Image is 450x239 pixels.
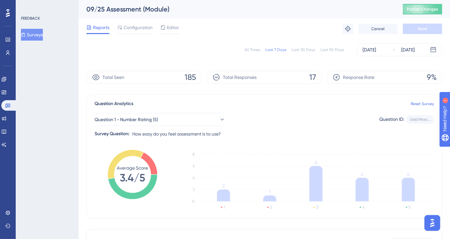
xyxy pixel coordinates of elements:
[95,113,225,126] button: Question 1 - Number Rating (5)
[124,24,153,31] span: Configuration
[192,199,195,204] tspan: 0
[185,72,196,83] span: 185
[315,159,317,166] tspan: 6
[343,73,374,81] span: Response Rate
[292,47,315,52] div: Last 30 Days
[403,24,442,34] button: Save
[371,26,385,31] span: Cancel
[407,7,438,12] span: Publish Changes
[403,4,442,14] button: Publish Changes
[120,172,145,184] tspan: 3.4/5
[95,116,158,123] span: Question 1 - Number Rating (5)
[117,165,148,171] tspan: Average Score
[15,2,41,9] span: Need Help?
[192,152,195,156] tspan: 8
[167,24,179,31] span: Editor
[224,205,225,210] text: 1
[223,73,257,81] span: Total Responses
[95,100,133,108] span: Question Analytics
[93,24,109,31] span: Reports
[270,205,272,210] text: 2
[102,73,124,81] span: Total Seen
[265,47,286,52] div: Last 7 Days
[379,115,404,124] div: Question ID:
[21,29,43,41] button: Surveys
[316,205,318,210] text: 3
[320,47,344,52] div: Last 90 Days
[193,164,195,168] tspan: 6
[192,175,195,180] tspan: 4
[362,205,365,210] text: 4
[309,72,316,83] span: 17
[407,171,410,177] tspan: 4
[222,183,225,189] tspan: 2
[363,46,376,54] div: [DATE]
[361,171,364,177] tspan: 4
[269,189,271,195] tspan: 1
[358,24,398,34] button: Cancel
[418,26,427,31] span: Save
[411,101,434,106] a: Reset Survey
[244,47,260,52] div: All Times
[132,130,221,138] span: How easy do you feel assessment is to use?
[21,16,40,21] div: FEEDBACK
[423,213,442,233] iframe: UserGuiding AI Assistant Launcher
[408,205,410,210] text: 5
[410,117,431,122] div: 06609bec...
[427,72,437,83] span: 9%
[86,5,387,14] div: 09/25 Assessment (Module)
[401,46,415,54] div: [DATE]
[193,187,195,192] tspan: 2
[95,130,130,138] div: Survey Question:
[45,3,47,9] div: 1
